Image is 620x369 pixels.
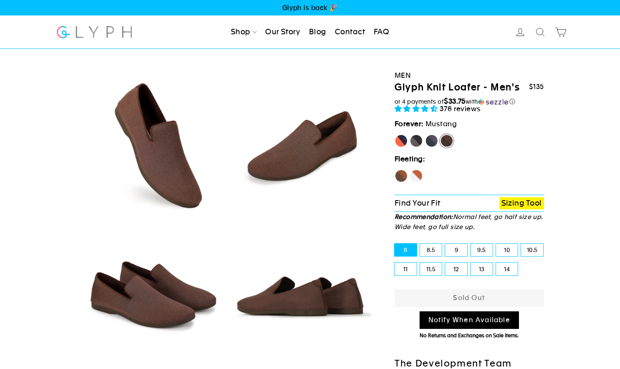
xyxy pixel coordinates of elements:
span: 4.73 stars [395,104,440,113]
span: Find Your Fit [395,198,440,207]
img: Mustang [80,74,223,216]
a: Sizing Tool [499,197,544,209]
label: 12 [445,263,467,275]
h1: Glyph Knit Loafer - Men's [395,81,520,94]
label: Hawk [395,169,408,183]
div: Men [395,70,544,81]
span: Sold Out [453,294,485,302]
label: 9.5 [471,244,493,256]
strong: Recommendation: [395,213,453,220]
span: No Returns and Exchanges on Sale Items. [420,333,519,338]
label: 14 [496,263,518,275]
label: Panther [410,134,423,148]
label: 9 [445,244,467,256]
span: 376 reviews [440,104,481,113]
label: Rhino [425,134,438,148]
a: Our Story [262,23,304,41]
div: or 4 payments of with [395,97,544,106]
img: Mustang [80,224,223,366]
img: Mustang [230,74,372,216]
a: Notify When Available [420,311,519,329]
p: Normal feet, go half size up. Wide feet, go full size up. [395,212,544,232]
label: Fox [410,169,423,183]
label: 10 [496,244,518,256]
label: 13 [471,263,493,275]
label: Mustang [440,134,453,148]
strong: Forever: [395,120,424,128]
strong: Fleeting: [395,155,425,163]
span: $135 [529,83,544,91]
a: Blog [306,23,330,41]
span: $33.75 [444,97,466,105]
label: 8 [395,244,417,256]
img: Glyph [56,21,134,43]
label: 11.5 [420,263,442,275]
div: or 4 payments of$33.75withSezzle Click to learn more about Sezzle [395,97,544,106]
label: 11 [395,263,417,275]
button: Sold Out [395,289,544,307]
img: Sezzle [478,98,508,106]
label: 8.5 [420,244,442,256]
span: Mustang [425,120,457,128]
a: Contact [332,23,368,41]
label: 10.5 [521,244,543,256]
ul: Primary [228,23,392,41]
a: FAQ [370,23,392,41]
img: Mustang [230,224,372,366]
label: [PERSON_NAME] [395,134,408,148]
a: Shop [228,23,260,41]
